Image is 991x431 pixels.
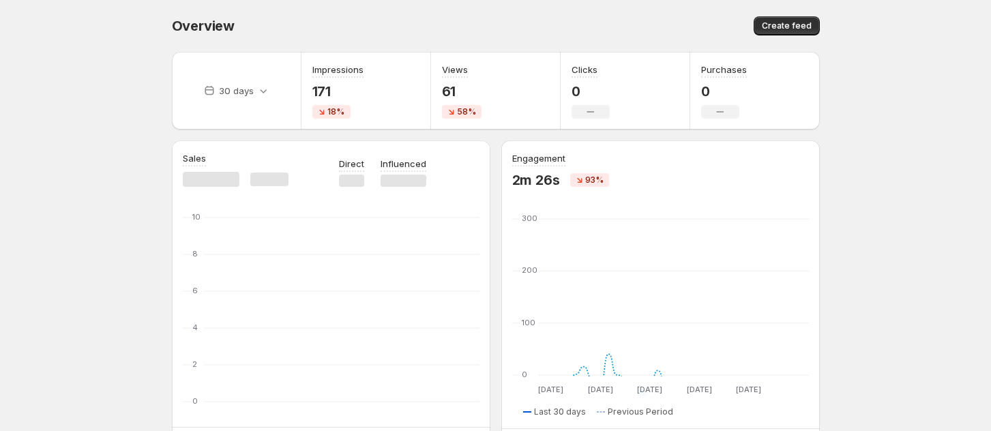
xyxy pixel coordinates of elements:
[608,406,673,417] span: Previous Period
[381,157,426,170] p: Influenced
[754,16,820,35] button: Create feed
[585,175,604,185] span: 93%
[512,151,565,165] h3: Engagement
[192,249,198,258] text: 8
[736,385,761,394] text: [DATE]
[192,286,198,295] text: 6
[457,106,476,117] span: 58%
[534,406,586,417] span: Last 30 days
[762,20,812,31] span: Create feed
[572,83,610,100] p: 0
[192,396,198,406] text: 0
[183,151,206,165] h3: Sales
[701,63,747,76] h3: Purchases
[522,265,537,275] text: 200
[522,213,537,223] text: 300
[512,172,560,188] p: 2m 26s
[312,63,364,76] h3: Impressions
[442,63,468,76] h3: Views
[219,84,254,98] p: 30 days
[327,106,344,117] span: 18%
[686,385,711,394] text: [DATE]
[522,318,535,327] text: 100
[312,83,364,100] p: 171
[192,212,201,222] text: 10
[538,385,563,394] text: [DATE]
[192,359,197,369] text: 2
[637,385,662,394] text: [DATE]
[339,157,364,170] p: Direct
[701,83,747,100] p: 0
[572,63,597,76] h3: Clicks
[587,385,612,394] text: [DATE]
[442,83,482,100] p: 61
[172,18,235,34] span: Overview
[192,323,198,332] text: 4
[522,370,527,379] text: 0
